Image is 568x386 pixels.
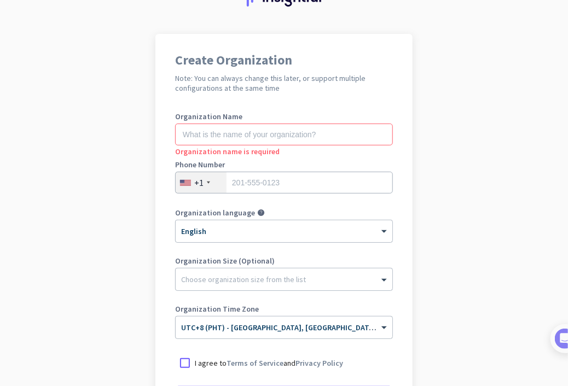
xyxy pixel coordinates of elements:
p: I agree to and [195,358,343,369]
a: Privacy Policy [295,358,343,368]
input: What is the name of your organization? [175,124,393,145]
i: help [257,209,265,217]
label: Organization Size (Optional) [175,257,393,265]
input: 201-555-0123 [175,172,393,194]
label: Phone Number [175,161,393,168]
label: Organization language [175,209,255,217]
label: Organization Time Zone [175,305,393,313]
label: Organization Name [175,113,393,120]
h1: Create Organization [175,54,393,67]
span: Organization name is required [175,147,280,156]
div: +1 [194,177,204,188]
h2: Note: You can always change this later, or support multiple configurations at the same time [175,73,393,93]
a: Terms of Service [227,358,283,368]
